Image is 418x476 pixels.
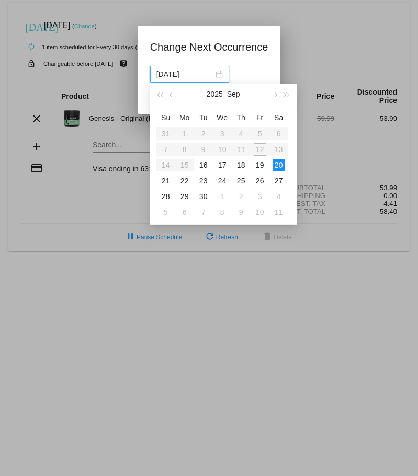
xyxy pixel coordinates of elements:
[273,206,285,218] div: 11
[232,189,251,204] td: 10/2/2025
[254,159,266,171] div: 19
[160,175,172,187] div: 21
[235,206,247,218] div: 9
[227,84,240,105] button: Sep
[269,189,288,204] td: 10/4/2025
[269,109,288,126] th: Sat
[254,190,266,203] div: 3
[156,189,175,204] td: 9/28/2025
[251,189,269,204] td: 10/3/2025
[216,190,229,203] div: 1
[235,175,247,187] div: 25
[254,206,266,218] div: 10
[156,68,213,80] input: Select date
[269,84,280,105] button: Next month (PageDown)
[213,189,232,204] td: 10/1/2025
[160,206,172,218] div: 5
[178,190,191,203] div: 29
[213,157,232,173] td: 9/17/2025
[156,173,175,189] td: 9/21/2025
[213,204,232,220] td: 10/8/2025
[251,204,269,220] td: 10/10/2025
[232,157,251,173] td: 9/18/2025
[269,173,288,189] td: 9/27/2025
[254,175,266,187] div: 26
[160,190,172,203] div: 28
[194,189,213,204] td: 9/30/2025
[273,175,285,187] div: 27
[213,109,232,126] th: Wed
[175,173,194,189] td: 9/22/2025
[197,190,210,203] div: 30
[235,159,247,171] div: 18
[216,159,229,171] div: 17
[156,204,175,220] td: 10/5/2025
[273,159,285,171] div: 20
[175,109,194,126] th: Mon
[166,84,177,105] button: Previous month (PageUp)
[194,157,213,173] td: 9/16/2025
[197,175,210,187] div: 23
[178,175,191,187] div: 22
[280,84,292,105] button: Next year (Control + right)
[150,39,268,55] h1: Change Next Occurrence
[235,190,247,203] div: 2
[251,157,269,173] td: 9/19/2025
[175,189,194,204] td: 9/29/2025
[232,173,251,189] td: 9/25/2025
[197,159,210,171] div: 16
[194,173,213,189] td: 9/23/2025
[207,84,223,105] button: 2025
[194,109,213,126] th: Tue
[269,204,288,220] td: 10/11/2025
[156,109,175,126] th: Sun
[251,173,269,189] td: 9/26/2025
[197,206,210,218] div: 7
[273,190,285,203] div: 4
[232,109,251,126] th: Thu
[232,204,251,220] td: 10/9/2025
[194,204,213,220] td: 10/7/2025
[216,175,229,187] div: 24
[154,84,166,105] button: Last year (Control + left)
[213,173,232,189] td: 9/24/2025
[175,204,194,220] td: 10/6/2025
[269,157,288,173] td: 9/20/2025
[251,109,269,126] th: Fri
[178,206,191,218] div: 6
[216,206,229,218] div: 8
